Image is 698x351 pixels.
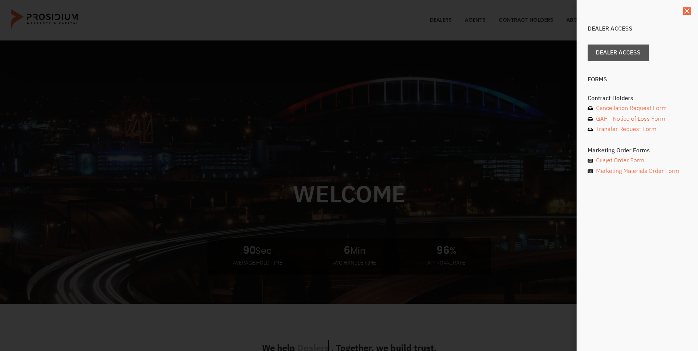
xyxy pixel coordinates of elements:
[594,124,656,135] span: Transfer Request Form
[594,114,665,124] span: GAP - Notice of Loss Form
[588,95,687,101] h4: Contract Holders
[588,124,687,135] a: Transfer Request Form
[588,166,687,177] a: Marketing Materials Order Form
[594,166,679,177] span: Marketing Materials Order Form
[588,155,687,166] a: Cilajet Order Form
[596,47,641,58] span: Dealer Access
[594,103,667,114] span: Cancellation Request Form
[588,114,687,124] a: GAP - Notice of Loss Form
[588,148,687,153] h4: Marketing Order Forms
[588,45,649,61] a: Dealer Access
[683,7,691,15] a: Close
[588,103,687,114] a: Cancellation Request Form
[588,77,687,82] h4: Forms
[588,26,687,32] h4: Dealer Access
[594,155,644,166] span: Cilajet Order Form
